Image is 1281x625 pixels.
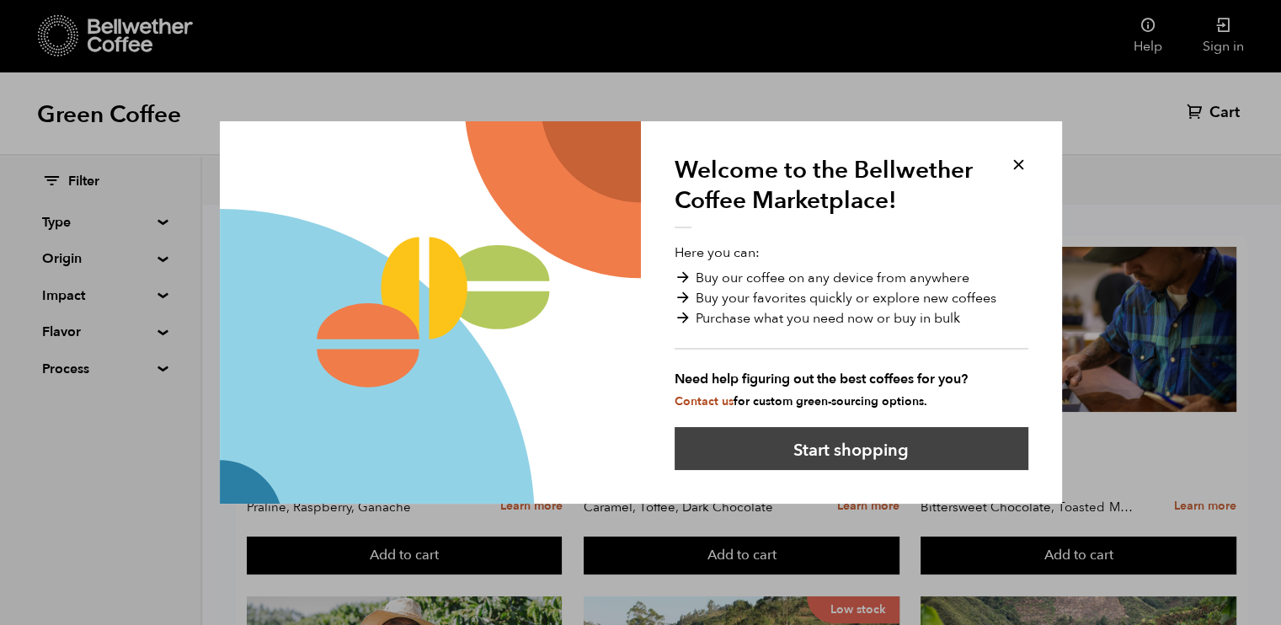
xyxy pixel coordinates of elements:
h1: Welcome to the Bellwether Coffee Marketplace! [675,155,986,229]
strong: Need help figuring out the best coffees for you? [675,369,1028,389]
button: Start shopping [675,427,1028,470]
li: Buy our coffee on any device from anywhere [675,268,1028,288]
p: Here you can: [675,243,1028,409]
a: Contact us [675,393,734,409]
small: for custom green-sourcing options. [675,393,927,409]
li: Purchase what you need now or buy in bulk [675,308,1028,329]
li: Buy your favorites quickly or explore new coffees [675,288,1028,308]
